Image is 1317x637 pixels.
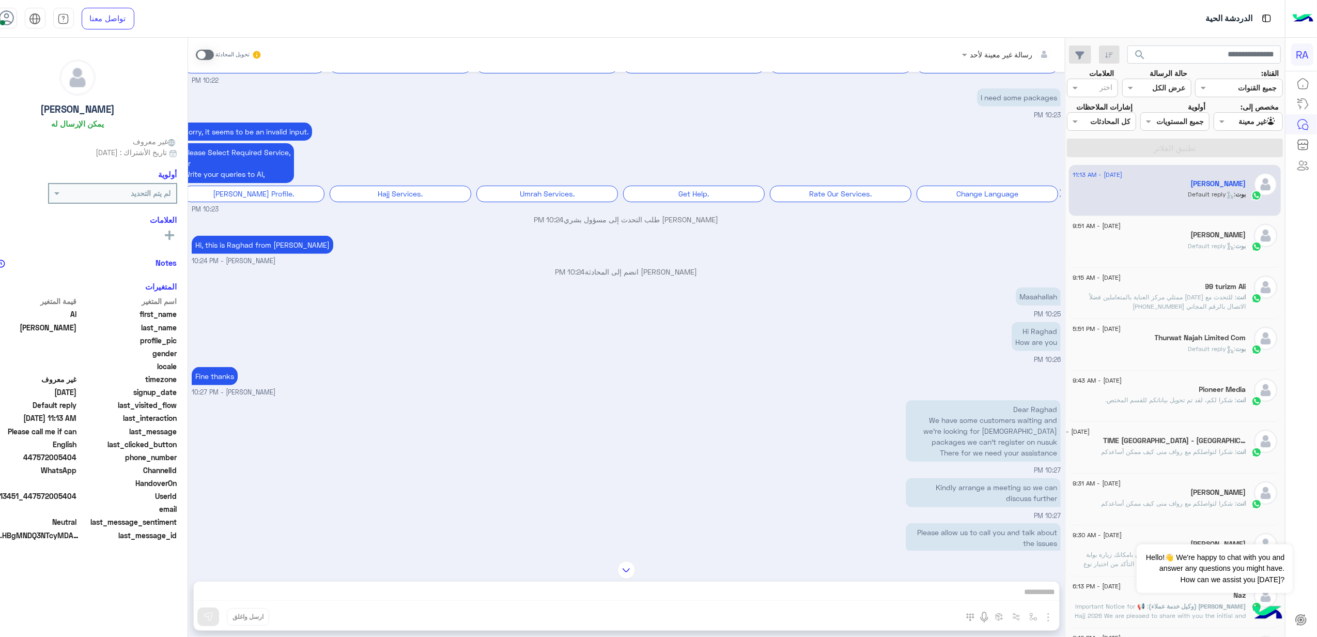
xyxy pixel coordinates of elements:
span: UserId [79,491,177,502]
span: غير معروف [133,136,177,147]
span: 10:27 PM [1034,512,1061,520]
span: 10:23 PM [1034,111,1061,119]
h5: Thurwat Najah Limited Com [1155,333,1246,342]
span: timezone [79,374,177,385]
h5: [PERSON_NAME] [40,103,115,115]
label: إشارات الملاحظات [1076,101,1133,112]
h5: Joe [1191,488,1246,497]
span: شاكرة اهتمامك بالعمل في رواف منى بامكانك زيارة بوابة التوظيف: https://haj.rawafmina.sa/jobs * يرج... [1084,551,1246,577]
span: بوت [1236,242,1246,250]
span: 10:22 PM [192,76,219,86]
span: [DATE] - 5:51 PM [1073,324,1121,333]
img: defaultAdmin.png [1254,584,1277,608]
img: WhatsApp [1251,344,1262,355]
span: تاريخ الأشتراك : [DATE] [96,147,167,158]
span: profile_pic [79,335,177,346]
span: 10:25 PM [1034,310,1061,318]
span: 10:24 PM [555,267,585,276]
p: 23/4/2024, 10:23 PM [180,123,312,141]
button: ارسل واغلق [227,608,269,626]
span: 10:27 PM [1034,466,1061,474]
img: defaultAdmin.png [1254,481,1277,505]
p: 23/4/2024, 10:23 PM [977,88,1061,107]
img: WhatsApp [1251,499,1262,509]
span: last_message [79,426,177,437]
span: gender [79,348,177,359]
div: Rate Our Services. [770,186,911,202]
p: 23/4/2024, 10:27 PM [906,400,1061,462]
span: 10:23 PM [192,205,219,215]
img: WhatsApp [1251,602,1262,612]
img: defaultAdmin.png [1254,327,1277,350]
h6: يمكن الإرسال له [51,119,104,128]
h5: Pioneer Media [1199,385,1246,394]
span: last_interaction [79,413,177,423]
span: [DATE] - 9:31 AM [1042,427,1090,436]
span: 10:26 PM [1034,356,1061,363]
span: اسم المتغير [79,296,177,307]
span: : Default reply [1188,345,1236,353]
img: WhatsApp [1251,447,1262,458]
div: RA [1291,43,1313,66]
span: شكرا لتواصلكم مع رواف منى كيف ممكن أساعدكم [1102,448,1237,456]
span: بوت [1236,190,1246,198]
span: : Default reply [1188,242,1236,250]
span: [DATE] - 9:51 AM [1073,221,1121,231]
img: tab [57,13,69,25]
span: [DATE] - 9:30 AM [1073,530,1122,540]
span: شكرا لكم، لقد تم تحويل بياناتكم للقسم المختص. [1106,396,1237,404]
img: Logo [1293,8,1313,29]
div: Umrah Services. [476,186,618,202]
img: tab [1260,12,1273,25]
h6: أولوية [159,170,177,179]
span: first_name [79,309,177,320]
h6: Notes [156,258,177,267]
div: [PERSON_NAME] Profile. [183,186,324,202]
p: 23/4/2024, 10:24 PM [192,236,333,254]
img: defaultAdmin.png [1254,378,1277,402]
span: 10:24 PM [534,215,564,224]
span: انت [1237,293,1246,301]
label: أولوية [1188,101,1206,112]
div: Hajj Services. [330,186,471,202]
div: Change Language [917,186,1058,202]
span: للتحدث مع احد ممثلي مركز العناية بالمتعاملين فضلاً الاتصال بالرقم المجاني +9668001110605 [1090,293,1246,310]
img: defaultAdmin.png [1254,224,1277,247]
span: انت [1237,448,1246,456]
span: [PERSON_NAME] - 10:24 PM [192,256,275,266]
span: signup_date [79,387,177,398]
span: : Default reply [1188,190,1236,198]
span: [PERSON_NAME] - 10:27 PM [192,388,275,398]
span: last_clicked_button [79,439,177,450]
span: شكرا لتواصلكم مع رواف منى كيف ممكن أساعدكم [1102,499,1237,507]
span: [DATE] - 9:43 AM [1073,376,1122,385]
a: تواصل معنا [82,8,134,29]
span: Hello!👋 We're happy to chat with you and answer any questions you might have. How can we assist y... [1137,544,1292,593]
img: WhatsApp [1251,293,1262,304]
label: العلامات [1090,68,1114,79]
img: WhatsApp [1251,396,1262,406]
span: search [1134,49,1146,61]
span: last_message_id [84,530,177,541]
p: 23/4/2024, 10:25 PM [1016,287,1061,306]
span: [PERSON_NAME] (وكيل خدمة عملاء) [1149,602,1246,610]
label: القناة: [1261,68,1279,79]
span: last_visited_flow [79,400,177,411]
div: اختر [1099,82,1114,95]
h5: Naz [1234,591,1246,600]
h5: Al Amin Al Imam [1191,179,1246,188]
span: [DATE] - 9:31 AM [1073,479,1121,488]
p: 23/4/2024, 10:23 PM [180,143,294,183]
span: انت [1237,499,1246,507]
a: tab [53,8,74,29]
img: scroll [617,561,636,579]
p: 23/4/2024, 10:27 PM [906,478,1061,507]
span: انت [1237,396,1246,404]
p: 23/4/2024, 10:28 PM [906,523,1061,552]
img: WhatsApp [1251,190,1262,201]
img: tab [29,13,41,25]
span: ChannelId [79,465,177,476]
label: حالة الرسالة [1150,68,1187,79]
button: search [1127,45,1153,68]
span: [DATE] - 6:13 PM [1073,582,1121,591]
